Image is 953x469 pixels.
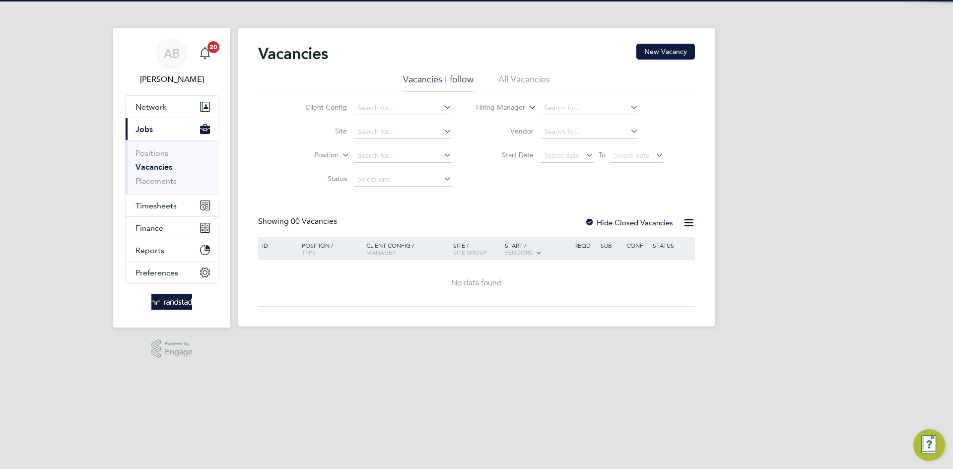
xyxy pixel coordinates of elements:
[476,150,534,159] label: Start Date
[650,237,693,254] div: Status
[364,237,451,261] div: Client Config /
[403,73,474,91] li: Vacancies I follow
[290,174,347,183] label: Status
[598,237,624,254] div: Sub
[113,28,230,328] nav: Main navigation
[281,150,339,160] label: Position
[453,248,487,256] span: Site Group
[258,216,339,227] div: Showing
[354,173,452,187] input: Select one
[136,223,163,233] span: Finance
[596,148,609,161] span: To
[294,237,364,261] div: Position /
[136,125,153,134] span: Jobs
[258,44,328,64] h2: Vacancies
[505,248,533,256] span: Vendors
[291,216,337,226] span: 00 Vacancies
[614,151,650,160] span: Select date
[624,237,650,254] div: Conf
[207,41,219,53] span: 20
[468,103,525,113] label: Hiring Manager
[913,429,945,461] button: Engage Resource Center
[354,125,452,139] input: Search for...
[136,176,177,186] a: Placements
[502,237,572,262] div: Start /
[126,140,218,194] div: Jobs
[366,248,396,256] span: Manager
[290,127,347,135] label: Site
[354,101,452,115] input: Search for...
[290,103,347,112] label: Client Config
[136,162,172,172] a: Vacancies
[260,237,294,254] div: ID
[125,73,218,85] span: Alex Burke
[164,47,180,60] span: AB
[260,278,693,288] div: No data found
[498,73,550,91] li: All Vacancies
[151,339,193,358] a: Powered byEngage
[125,38,218,85] a: AB[PERSON_NAME]
[126,118,218,140] button: Jobs
[165,348,193,356] span: Engage
[136,102,167,112] span: Network
[541,125,638,139] input: Search for...
[126,195,218,216] button: Timesheets
[125,294,218,310] a: Go to home page
[126,217,218,239] button: Finance
[451,237,503,261] div: Site /
[136,148,168,158] a: Positions
[136,201,177,210] span: Timesheets
[354,149,452,163] input: Search for...
[165,339,193,348] span: Powered by
[126,239,218,261] button: Reports
[195,38,215,69] a: 20
[151,294,193,310] img: randstad-logo-retina.png
[544,151,580,160] span: Select date
[136,268,178,277] span: Preferences
[585,218,673,227] label: Hide Closed Vacancies
[476,127,534,135] label: Vendor
[572,237,598,254] div: Reqd
[302,248,316,256] span: Type
[541,101,638,115] input: Search for...
[126,262,218,283] button: Preferences
[136,246,164,255] span: Reports
[126,96,218,118] button: Network
[636,44,695,60] button: New Vacancy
